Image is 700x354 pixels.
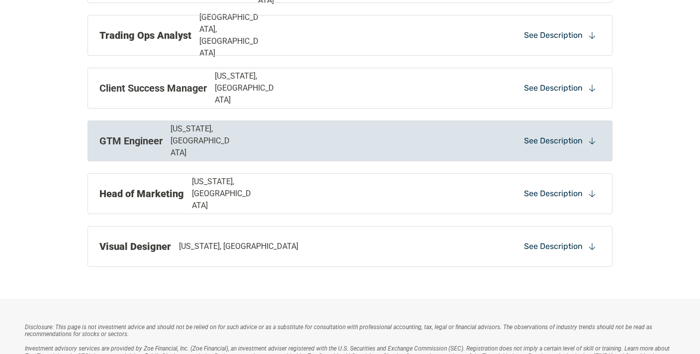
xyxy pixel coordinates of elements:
[215,70,278,106] p: [US_STATE], [GEOGRAPHIC_DATA]
[524,83,583,94] p: See Description
[99,29,191,41] strong: Trading Ops Analyst
[179,240,298,252] p: [US_STATE], [GEOGRAPHIC_DATA]
[99,81,207,96] p: Client Success Manager
[99,133,163,148] p: GTM Engineer
[192,176,255,212] p: [US_STATE], [GEOGRAPHIC_DATA]
[524,30,583,41] p: See Description
[524,241,583,252] p: See Description
[99,240,171,252] strong: Visual Designer
[99,188,184,200] strong: Head of Marketing
[25,324,654,338] em: Disclosure: This page is not investment advice and should not be relied on for such advice or as ...
[199,11,262,59] p: [GEOGRAPHIC_DATA], [GEOGRAPHIC_DATA]
[524,188,583,199] p: See Description
[171,123,234,159] p: [US_STATE], [GEOGRAPHIC_DATA]
[524,135,583,146] p: See Description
